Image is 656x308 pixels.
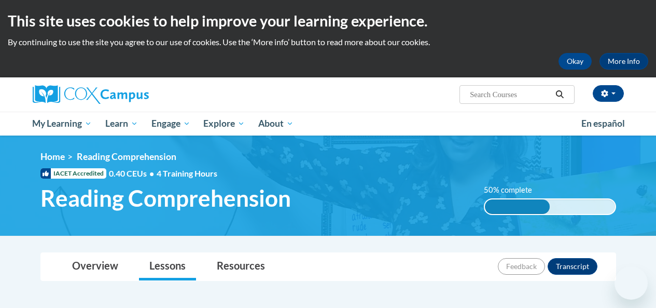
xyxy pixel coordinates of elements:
span: En español [581,118,625,129]
div: 50% complete [485,199,550,214]
span: 0.40 CEUs [109,168,157,179]
button: Account Settings [593,85,624,102]
span: IACET Accredited [40,168,106,179]
a: Resources [206,253,275,280]
a: About [252,112,300,136]
a: Learn [99,112,145,136]
img: Cox Campus [33,85,149,104]
span: Reading Comprehension [77,151,176,162]
p: By continuing to use the site you agree to our use of cookies. Use the ‘More info’ button to read... [8,36,648,48]
a: Explore [197,112,252,136]
a: More Info [599,53,648,70]
iframe: Button to launch messaging window [615,266,648,300]
span: 4 Training Hours [157,168,217,178]
span: Explore [203,117,245,130]
a: Home [40,151,65,162]
button: Transcript [548,258,597,275]
input: Search Courses [469,88,552,101]
span: My Learning [32,117,92,130]
span: Reading Comprehension [40,184,291,212]
a: Overview [62,253,129,280]
a: Engage [145,112,197,136]
a: Cox Campus [33,85,219,104]
span: About [258,117,294,130]
a: Lessons [139,253,196,280]
button: Feedback [498,258,545,275]
a: My Learning [26,112,99,136]
span: Learn [105,117,138,130]
label: 50% complete [484,184,543,196]
button: Search [552,88,567,101]
h2: This site uses cookies to help improve your learning experience. [8,10,648,31]
a: En español [575,113,632,135]
div: Main menu [25,112,632,136]
button: Okay [559,53,592,70]
span: Engage [151,117,190,130]
span: • [149,168,154,178]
